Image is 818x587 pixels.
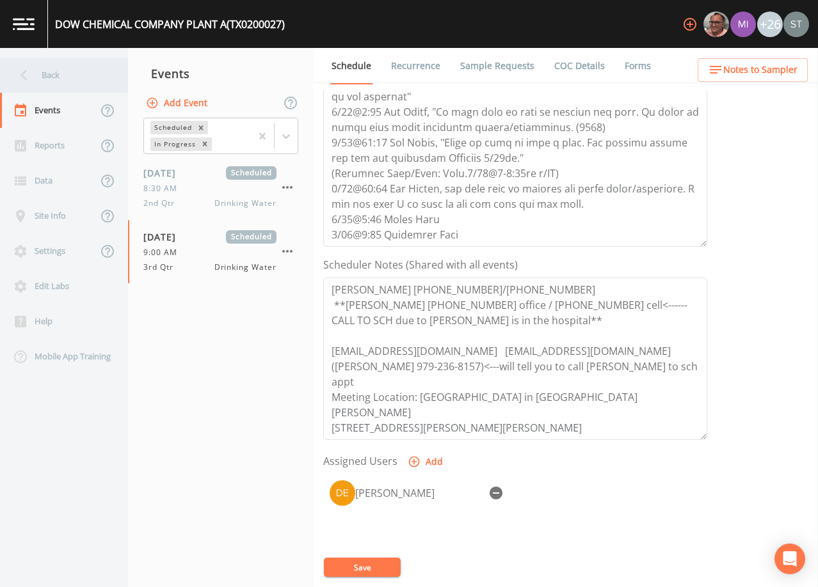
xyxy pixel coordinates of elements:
[143,183,185,194] span: 8:30 AM
[226,166,277,180] span: Scheduled
[703,12,730,37] div: Mike Franklin
[730,12,757,37] div: Miriaha Caddie
[143,262,181,273] span: 3rd Qtr
[128,220,314,284] a: [DATE]Scheduled9:00 AM3rd QtrDrinking Water
[13,18,35,30] img: logo
[323,84,707,247] textarea: 7/4@2:74 Lorem Ipsu 8/9@19:65 DOL (1485) 9/3@0:62 SIT (7397) 0/4@2:21 AME (9926) 4/7@2:95 CON (39...
[150,137,198,151] div: In Progress
[128,156,314,220] a: [DATE]Scheduled8:30 AM2nd QtrDrinking Water
[730,12,756,37] img: a1ea4ff7c53760f38bef77ef7c6649bf
[389,48,442,84] a: Recurrence
[143,198,182,209] span: 2nd Qtr
[194,121,208,134] div: Remove Scheduled
[783,12,809,37] img: cb9926319991c592eb2b4c75d39c237f
[323,278,707,440] textarea: [PERSON_NAME] [PHONE_NUMBER]/[PHONE_NUMBER] **[PERSON_NAME] [PHONE_NUMBER] office / [PHONE_NUMBER...
[214,262,277,273] span: Drinking Water
[405,450,448,474] button: Add
[55,17,285,32] div: DOW CHEMICAL COMPANY PLANT A (TX0200027)
[774,544,805,574] div: Open Intercom Messenger
[723,62,798,78] span: Notes to Sampler
[323,257,518,272] label: Scheduler Notes (Shared with all events)
[703,12,729,37] img: e2d790fa78825a4bb76dcb6ab311d44c
[198,137,212,151] div: Remove In Progress
[143,166,185,180] span: [DATE]
[355,485,483,501] div: [PERSON_NAME]
[226,230,277,244] span: Scheduled
[143,247,185,258] span: 9:00 AM
[552,48,607,84] a: COC Details
[330,48,373,84] a: Schedule
[330,480,355,506] img: c06e1d716742828b0b55c260107e04bb
[214,198,277,209] span: Drinking Water
[623,48,653,84] a: Forms
[458,48,536,84] a: Sample Requests
[150,121,194,134] div: Scheduled
[698,58,808,82] button: Notes to Sampler
[143,91,213,115] button: Add Event
[323,453,397,469] label: Assigned Users
[128,58,314,90] div: Events
[757,12,783,37] div: +26
[143,230,185,244] span: [DATE]
[324,558,401,577] button: Save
